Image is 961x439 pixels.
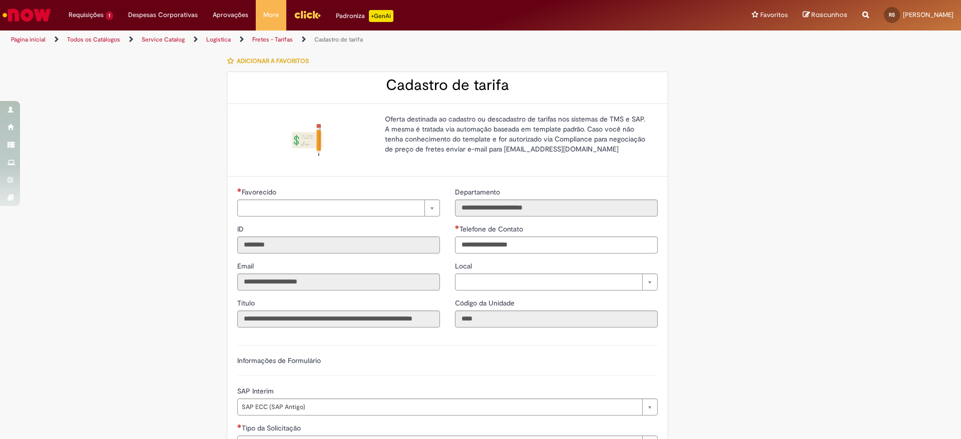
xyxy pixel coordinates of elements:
[67,35,120,43] a: Todos os Catálogos
[291,124,323,156] img: Cadastro de tarifa
[455,199,658,216] input: Departamento
[11,35,46,43] a: Página inicial
[237,236,440,253] input: ID
[903,10,953,19] span: [PERSON_NAME]
[1,5,53,25] img: ServiceNow
[227,50,314,71] button: Adicionar a Favoritos
[237,273,440,290] input: Email
[142,35,185,43] a: Service Catalog
[213,10,248,20] span: Aprovações
[455,298,517,308] label: Somente leitura - Código da Unidade
[263,10,279,20] span: More
[369,10,393,22] p: +GenAi
[206,35,231,43] a: Logistica
[237,298,257,307] span: Somente leitura - Título
[237,310,440,327] input: Título
[455,261,474,270] span: Local
[237,356,321,365] label: Informações de Formulário
[803,10,847,20] a: Rascunhos
[385,114,650,154] p: Oferta destinada ao cadastro ou descadastro de tarifas nos sistemas de TMS e SAP. A mesma é trata...
[106,11,113,20] span: 1
[455,298,517,307] span: Somente leitura - Código da Unidade
[889,11,895,18] span: RS
[237,199,440,216] a: Limpar campo Favorecido
[237,298,257,308] label: Somente leitura - Título
[455,187,502,196] span: Somente leitura - Departamento
[242,187,278,196] span: Necessários - Favorecido
[455,236,658,253] input: Telefone de Contato
[455,225,459,229] span: Obrigatório Preenchido
[455,273,658,290] a: Limpar campo Local
[69,10,104,20] span: Requisições
[237,77,658,93] h2: Cadastro de tarifa
[237,261,256,271] label: Somente leitura - Email
[252,35,293,43] a: Fretes - Tarifas
[237,261,256,270] span: Somente leitura - Email
[237,224,246,233] span: Somente leitura - ID
[237,424,242,428] span: Necessários
[237,224,246,234] label: Somente leitura - ID
[242,423,303,432] span: Tipo da Solicitação
[128,10,198,20] span: Despesas Corporativas
[237,386,276,395] span: SAP Interim
[455,310,658,327] input: Código da Unidade
[459,224,525,233] span: Telefone de Contato
[294,7,321,22] img: click_logo_yellow_360x200.png
[237,57,309,65] span: Adicionar a Favoritos
[314,35,363,43] a: Cadastro de tarifa
[760,10,788,20] span: Favoritos
[455,187,502,197] label: Somente leitura - Departamento
[242,399,637,415] span: SAP ECC (SAP Antigo)
[237,188,242,192] span: Necessários
[336,10,393,22] div: Padroniza
[8,30,633,49] ul: Trilhas de página
[811,10,847,19] span: Rascunhos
